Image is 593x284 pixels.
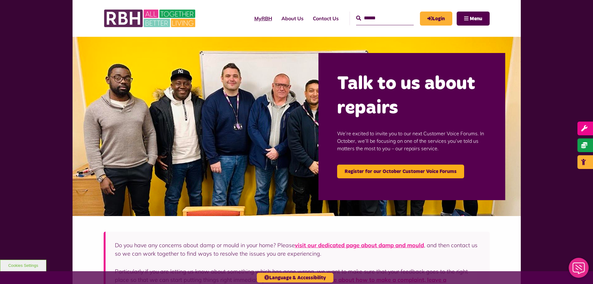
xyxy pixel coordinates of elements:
a: MyRBH [420,12,452,26]
img: Group photo of customers and colleagues at the Lighthouse Project [73,37,521,216]
a: Contact Us [308,10,343,27]
a: MyRBH [250,10,277,27]
a: About Us [277,10,308,27]
a: Register for our October Customer Voice Forums - open in a new tab [337,165,464,178]
button: Navigation [457,12,490,26]
h2: Talk to us about repairs [337,72,487,120]
input: Search [356,12,414,25]
span: Menu [470,16,482,21]
p: Do you have any concerns about damp or mould in your home? Please , and then contact us so we can... [115,241,480,258]
button: Language & Accessibility [257,273,333,282]
a: visit our dedicated page about damp and mould [295,242,424,249]
p: We’re excited to invite you to our next Customer Voice Forums. In October, we’ll be focusing on o... [337,120,487,161]
iframe: Netcall Web Assistant for live chat [565,256,593,284]
img: RBH [104,6,197,31]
